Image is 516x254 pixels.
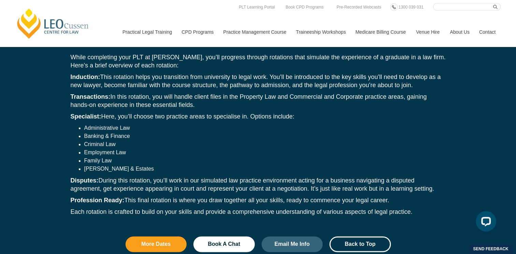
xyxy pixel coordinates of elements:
strong: Profession Ready: [71,197,124,204]
li: Family Law [84,157,446,165]
strong: Transactions: [71,93,110,100]
span: Back to Top [345,241,375,247]
a: [PERSON_NAME] Centre for Law [15,7,91,39]
a: Practical Legal Training [117,17,177,47]
p: During this rotation, you’ll work in our simulated law practice environment acting for a business... [71,176,446,193]
p: While completing your PLT at [PERSON_NAME], you’ll progress through rotations that simulate the e... [71,53,446,69]
strong: Disputes: [71,177,99,184]
iframe: LiveChat chat widget [470,208,499,237]
p: In this rotation, you will handle client files in the Property Law and Commercial and Corporate p... [71,93,446,109]
span: More Dates [141,241,171,247]
a: Back to Top [329,236,391,252]
a: Venue Hire [411,17,445,47]
a: Email Me Info [262,236,323,252]
a: CPD Programs [176,17,218,47]
li: Employment Law [84,148,446,157]
span: Email Me Info [275,241,310,247]
a: About Us [445,17,474,47]
span: 1300 039 031 [398,5,423,10]
a: PLT Learning Portal [237,3,277,11]
li: Criminal Law [84,140,446,148]
a: Traineeship Workshops [291,17,350,47]
a: Book CPD Programs [284,3,325,11]
p: This rotation helps you transition from university to legal work. You’ll be introduced to the key... [71,73,446,89]
a: Pre-Recorded Webcasts [335,3,383,11]
a: Contact [474,17,501,47]
strong: Specialist: [71,113,101,120]
a: More Dates [126,236,187,252]
a: 1300 039 031 [397,3,425,11]
a: Practice Management Course [218,17,291,47]
span: Book A Chat [208,241,240,247]
li: [PERSON_NAME] & Estates [84,165,446,173]
p: Here, you’ll choose two practice areas to specialise in. Options include: [71,112,446,121]
p: This final rotation is where you draw together all your skills, ready to commence your legal career. [71,196,446,204]
li: Administrative Law [84,124,446,132]
li: Banking & Finance [84,132,446,140]
p: Each rotation is crafted to build on your skills and provide a comprehensive understanding of var... [71,208,446,216]
a: Medicare Billing Course [350,17,411,47]
strong: Induction: [71,74,100,80]
a: Book A Chat [193,236,255,252]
